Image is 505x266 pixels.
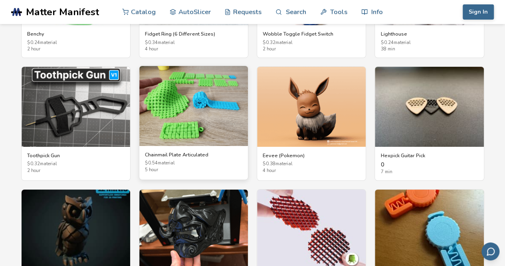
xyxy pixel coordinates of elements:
[139,66,248,180] a: Chainmail Plate ArticulatedChainmail Plate Articulated$0.54material5 hour
[263,31,360,37] h3: Wobble Toggle Fidget Switch
[380,40,478,46] span: $ 0.24 material
[263,162,360,167] span: $ 0.38 material
[22,67,130,147] img: Toothpick Gun
[145,152,242,158] h3: Chainmail Plate Articulated
[27,47,125,52] span: 2 hour
[463,4,494,20] button: Sign In
[139,66,248,146] img: Chainmail Plate Articulated
[263,168,360,174] span: 4 hour
[27,162,125,167] span: $ 0.32 material
[145,168,242,173] span: 5 hour
[257,67,366,147] img: Eevee (Pokemon)
[27,31,125,37] h3: Benchy
[380,47,478,52] span: 38 min
[375,67,483,147] img: Hexpick Guitar Pick
[380,31,478,37] h3: Lighthouse
[481,242,499,260] button: Send feedback via email
[21,66,131,181] a: Toothpick GunToothpick Gun$0.32material2 hour
[145,40,242,46] span: $ 0.34 material
[145,47,242,52] span: 4 hour
[257,66,366,181] a: Eevee (Pokemon)Eevee (Pokemon)$0.38material4 hour
[263,47,360,52] span: 2 hour
[263,152,360,159] h3: Eevee (Pokemon)
[27,168,125,174] span: 2 hour
[380,170,478,175] span: 7 min
[374,66,484,181] a: Hexpick Guitar PickHexpick Guitar Pick07 min
[145,161,242,166] span: $ 0.54 material
[27,152,125,159] h3: Toothpick Gun
[145,31,242,37] h3: Fidget Ring (6 Different Sizes)
[380,162,478,174] div: 0
[380,152,478,159] h3: Hexpick Guitar Pick
[263,40,360,46] span: $ 0.32 material
[26,6,99,18] span: Matter Manifest
[27,40,125,46] span: $ 0.24 material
